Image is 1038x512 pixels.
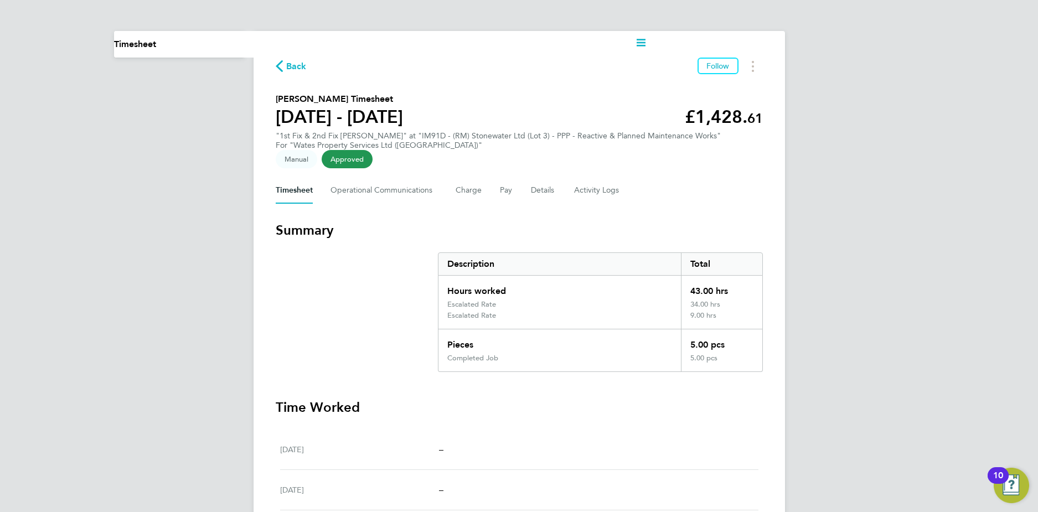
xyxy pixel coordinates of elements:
nav: Main navigation [114,31,245,58]
button: Activity Logs [574,177,621,204]
button: Timesheets Menu [743,58,763,75]
div: [DATE] [280,483,440,497]
div: Description [438,253,681,275]
li: Timesheet [114,38,156,51]
span: Follow [706,61,730,71]
button: Details [531,177,556,204]
div: [DATE] [280,443,440,456]
span: This timesheet was manually created. [276,150,317,168]
span: – [439,444,443,454]
h3: Time Worked [276,399,763,416]
div: Hours worked [438,276,681,300]
span: 61 [747,110,763,126]
div: 10 [993,475,1003,490]
div: 5.00 pcs [681,329,762,354]
button: Follow [698,58,739,74]
h1: [DATE] - [DATE] [276,106,403,128]
button: Back [276,59,307,73]
span: Back [286,60,307,73]
span: – [439,484,443,495]
h2: [PERSON_NAME] Timesheet [276,92,403,106]
span: This timesheet has been approved. [322,150,373,168]
div: Escalated Rate [447,300,496,309]
button: Pay [500,177,513,204]
div: Escalated Rate [447,311,496,320]
div: 43.00 hrs [681,276,762,300]
div: Total [681,253,762,275]
app-decimal: £1,428. [685,106,763,127]
div: Pieces [438,329,681,354]
div: 9.00 hrs [681,311,762,329]
div: 5.00 pcs [681,354,762,371]
button: Open Resource Center, 10 new notifications [994,468,1029,503]
div: For "Wates Property Services Ltd ([GEOGRAPHIC_DATA])" [276,141,721,150]
div: 34.00 hrs [681,300,762,311]
h3: Summary [276,221,763,239]
div: Completed Job [447,354,498,363]
button: Charge [456,177,482,204]
button: Operational Communications [330,177,438,204]
button: Timesheet [276,177,313,204]
div: Summary [438,252,763,372]
div: "1st Fix & 2nd Fix [PERSON_NAME]" at "IM91D - (RM) Stonewater Ltd (Lot 3) - PPP - Reactive & Plan... [276,131,721,150]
